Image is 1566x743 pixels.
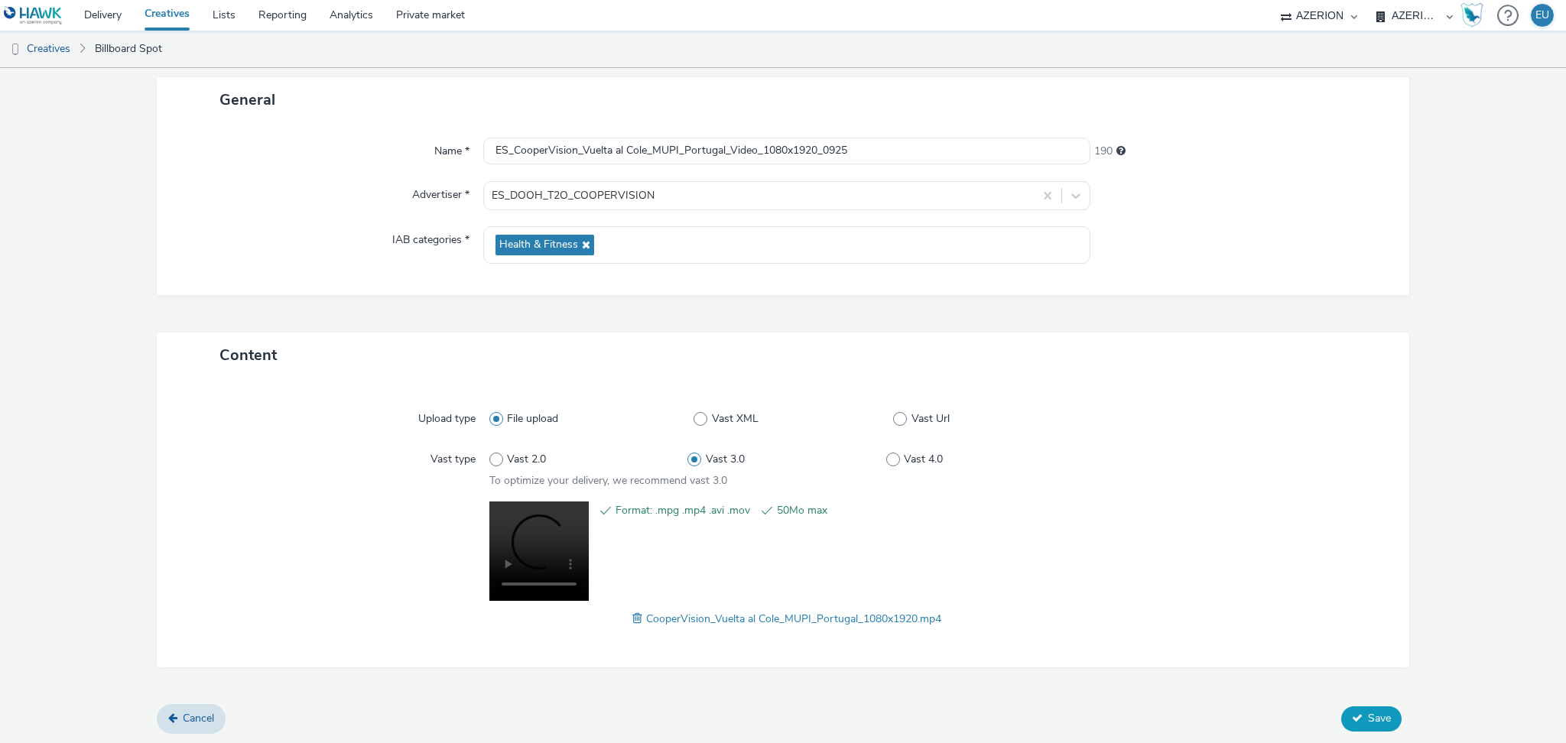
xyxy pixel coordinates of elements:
[4,6,63,25] img: undefined Logo
[386,226,476,248] label: IAB categories *
[1341,706,1402,731] button: Save
[87,31,170,67] a: Billboard Spot
[183,711,214,725] span: Cancel
[911,411,950,427] span: Vast Url
[777,501,911,520] span: 50Mo max
[428,138,476,159] label: Name *
[489,473,727,488] span: To optimize your delivery, we recommend vast 3.0
[1116,144,1126,159] div: Maximum 255 characters
[1535,4,1549,27] div: EU
[706,452,745,467] span: Vast 3.0
[646,612,941,626] span: CooperVision_Vuelta al Cole_MUPI_Portugal_1080x1920.mp4
[219,345,277,365] span: Content
[157,704,226,733] a: Cancel
[8,42,23,57] img: dooh
[499,238,578,251] span: Health & Fitness
[424,446,482,467] label: Vast type
[616,501,750,520] span: Format: .mpg .mp4 .avi .mov
[483,138,1090,164] input: Name
[507,411,558,427] span: File upload
[507,452,546,467] span: Vast 2.0
[406,181,476,203] label: Advertiser *
[219,89,275,110] span: General
[1368,711,1391,725] span: Save
[412,405,482,427] label: Upload type
[712,411,759,427] span: Vast XML
[1460,3,1483,28] img: Hawk Academy
[1094,144,1113,159] span: 190
[904,452,943,467] span: Vast 4.0
[1460,3,1490,28] a: Hawk Academy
